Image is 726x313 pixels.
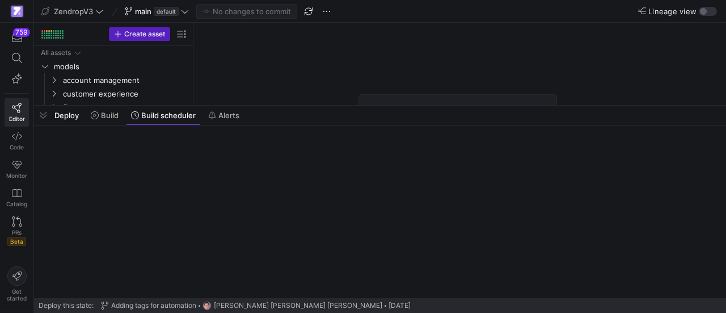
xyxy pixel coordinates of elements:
[39,302,94,310] span: Deploy this state:
[86,106,124,125] button: Build
[39,60,188,73] div: Press SPACE to select this row.
[6,201,27,207] span: Catalog
[5,127,29,155] a: Code
[41,49,71,57] div: All assets
[39,87,188,101] div: Press SPACE to select this row.
[5,212,29,251] a: PRsBeta
[54,111,79,120] span: Deploy
[203,106,244,125] button: Alerts
[5,98,29,127] a: Editor
[7,237,26,246] span: Beta
[7,288,27,302] span: Get started
[54,7,93,16] span: ZendropV3
[202,301,212,310] img: https://storage.googleapis.com/y42-prod-data-exchange/images/G2kHvxVlt02YItTmblwfhPy4mK5SfUxFU6Tr...
[6,172,27,179] span: Monitor
[39,101,188,114] div: Press SPACE to select this row.
[648,7,697,16] span: Lineage view
[11,6,23,17] img: https://storage.googleapis.com/y42-prod-data-exchange/images/qZXOSqkTtPuVcXVzF40oUlM07HVTwZXfPK0U...
[39,46,188,60] div: Press SPACE to select this row.
[5,155,29,183] a: Monitor
[9,115,25,122] span: Editor
[5,262,29,306] button: Getstarted
[39,4,106,19] button: ZendropV3
[10,144,24,151] span: Code
[218,111,239,120] span: Alerts
[12,229,22,236] span: PRs
[141,111,196,120] span: Build scheduler
[5,27,29,48] button: 759
[54,60,187,73] span: models
[13,28,30,37] div: 759
[63,74,187,87] span: account management
[389,302,411,310] span: [DATE]
[39,73,188,87] div: Press SPACE to select this row.
[122,4,192,19] button: maindefault
[135,7,151,16] span: main
[126,106,201,125] button: Build scheduler
[63,87,187,101] span: customer experience
[154,7,179,16] span: default
[101,111,119,120] span: Build
[214,302,382,310] span: [PERSON_NAME] [PERSON_NAME] [PERSON_NAME]
[109,27,170,41] button: Create asset
[98,298,413,313] button: Adding tags for automationhttps://storage.googleapis.com/y42-prod-data-exchange/images/G2kHvxVlt0...
[63,101,187,114] span: finance
[111,302,196,310] span: Adding tags for automation
[5,183,29,212] a: Catalog
[124,30,165,38] span: Create asset
[5,2,29,21] a: https://storage.googleapis.com/y42-prod-data-exchange/images/qZXOSqkTtPuVcXVzF40oUlM07HVTwZXfPK0U...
